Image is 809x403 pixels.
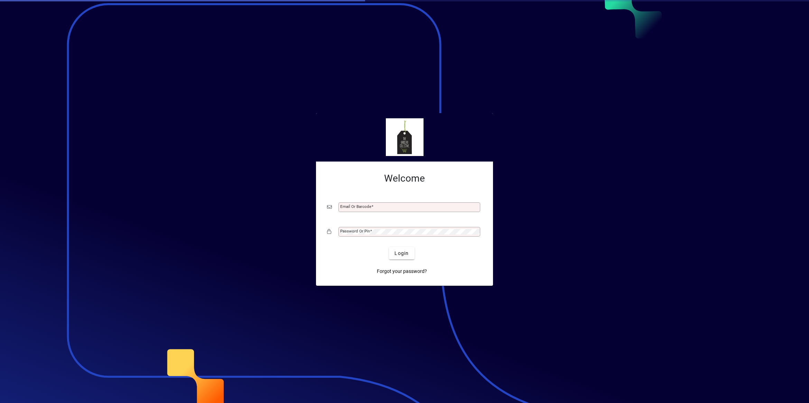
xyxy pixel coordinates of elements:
a: Forgot your password? [374,265,430,277]
mat-label: Email or Barcode [340,204,371,209]
button: Login [389,247,414,259]
span: Forgot your password? [377,268,427,275]
span: Login [394,250,409,257]
mat-label: Password or Pin [340,229,370,233]
h2: Welcome [327,173,482,184]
